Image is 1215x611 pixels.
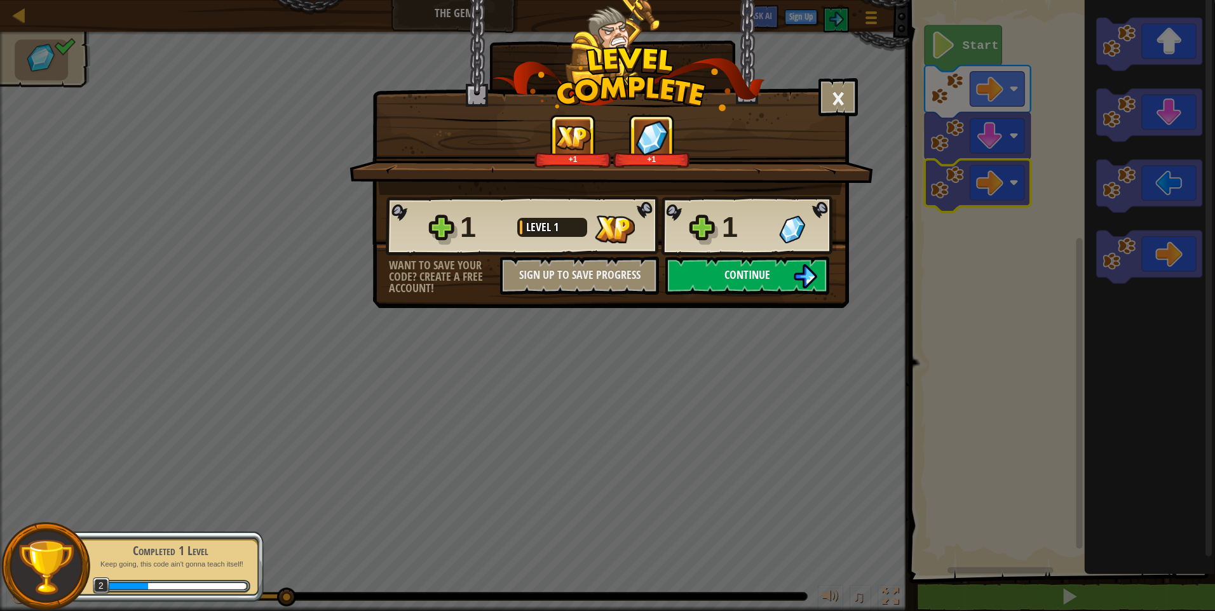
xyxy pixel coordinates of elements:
div: 30 XP earned [107,583,148,589]
span: Level [526,219,553,235]
div: 1 [722,207,771,248]
div: +1 [537,154,609,164]
div: Completed 1 Level [90,542,250,560]
img: Gems Gained [635,120,669,155]
span: 2 [93,577,110,594]
div: +1 [616,154,688,164]
button: Sign Up to Save Progress [500,257,659,295]
img: XP Gained [595,215,635,243]
img: Continue [793,264,817,288]
button: × [818,78,858,116]
span: 1 [553,219,559,235]
button: Continue [665,257,829,295]
span: Continue [724,267,770,283]
img: level_complete.png [492,47,765,111]
div: Want to save your code? Create a free account! [389,260,500,294]
img: XP Gained [555,125,591,150]
img: trophy.png [17,538,75,596]
div: 1 [460,207,510,248]
div: 19 XP until level 3 [148,583,246,589]
img: Gems Gained [779,215,805,243]
p: Keep going, this code ain't gonna teach itself! [90,560,250,569]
